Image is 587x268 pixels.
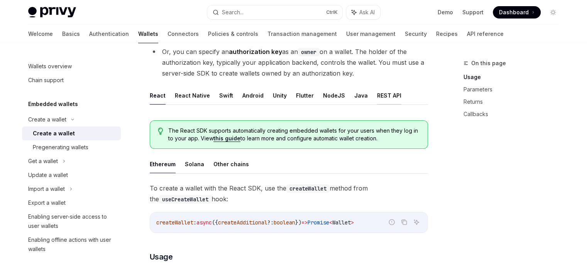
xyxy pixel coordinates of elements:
span: createAdditional [218,219,267,226]
a: API reference [467,25,504,43]
a: Pregenerating wallets [22,140,121,154]
button: Toggle dark mode [547,6,559,19]
div: Enabling offline actions with user wallets [28,235,116,254]
a: Welcome [28,25,53,43]
button: React Native [175,86,210,105]
div: Wallets overview [28,62,72,71]
a: Chain support [22,73,121,87]
button: Flutter [296,86,314,105]
a: Update a wallet [22,168,121,182]
button: React [150,86,166,105]
a: Wallets [138,25,158,43]
span: }) [295,219,301,226]
code: owner [298,48,320,56]
button: Java [354,86,368,105]
span: : [193,219,196,226]
button: Search...CtrlK [207,5,342,19]
span: Usage [150,251,173,262]
li: Or, you can specify an as an on a wallet. The holder of the authorization key, typically your app... [150,46,428,79]
span: To create a wallet with the React SDK, use the method from the hook: [150,183,428,204]
a: Enabling offline actions with user wallets [22,233,121,256]
a: Connectors [167,25,199,43]
span: Dashboard [499,8,529,16]
a: Security [405,25,427,43]
a: Parameters [464,83,565,96]
button: Ethereum [150,155,176,173]
span: boolean [274,219,295,226]
span: Wallet [332,219,351,226]
a: Recipes [436,25,458,43]
a: Wallets overview [22,59,121,73]
span: Promise [308,219,329,226]
div: Chain support [28,76,64,85]
span: => [301,219,308,226]
button: REST API [377,86,401,105]
a: Export a wallet [22,196,121,210]
button: NodeJS [323,86,345,105]
h5: Embedded wallets [28,99,78,109]
span: ?: [267,219,274,226]
span: createWallet [156,219,193,226]
img: light logo [28,7,76,18]
span: The React SDK supports automatically creating embedded wallets for your users when they log in to... [168,127,420,142]
button: Android [242,86,264,105]
span: On this page [471,59,506,68]
a: Basics [62,25,80,43]
div: Pregenerating wallets [33,143,88,152]
span: Ask AI [359,8,375,16]
div: Create a wallet [33,129,75,138]
a: Demo [438,8,453,16]
button: Report incorrect code [387,217,397,227]
a: Transaction management [267,25,337,43]
a: Enabling server-side access to user wallets [22,210,121,233]
span: < [329,219,332,226]
span: ({ [212,219,218,226]
button: Unity [273,86,287,105]
a: Support [462,8,484,16]
span: async [196,219,212,226]
a: Dashboard [493,6,541,19]
button: Solana [185,155,204,173]
button: Copy the contents from the code block [399,217,409,227]
button: Ask AI [411,217,421,227]
a: Policies & controls [208,25,258,43]
div: Create a wallet [28,115,66,124]
a: Callbacks [464,108,565,120]
a: this guide [213,135,240,142]
a: Usage [464,71,565,83]
div: Search... [222,8,244,17]
div: Export a wallet [28,198,66,207]
a: Create a wallet [22,126,121,140]
span: > [351,219,354,226]
svg: Tip [158,128,163,135]
a: Authentication [89,25,129,43]
div: Enabling server-side access to user wallets [28,212,116,231]
a: Returns [464,96,565,108]
strong: authorization key [229,48,282,56]
div: Import a wallet [28,184,65,194]
a: User management [346,25,396,43]
button: Other chains [213,155,249,173]
div: Get a wallet [28,157,58,166]
div: Update a wallet [28,170,68,180]
code: useCreateWallet [159,195,211,204]
code: createWallet [286,184,330,193]
button: Swift [219,86,233,105]
span: Ctrl K [326,9,338,15]
button: Ask AI [346,5,380,19]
